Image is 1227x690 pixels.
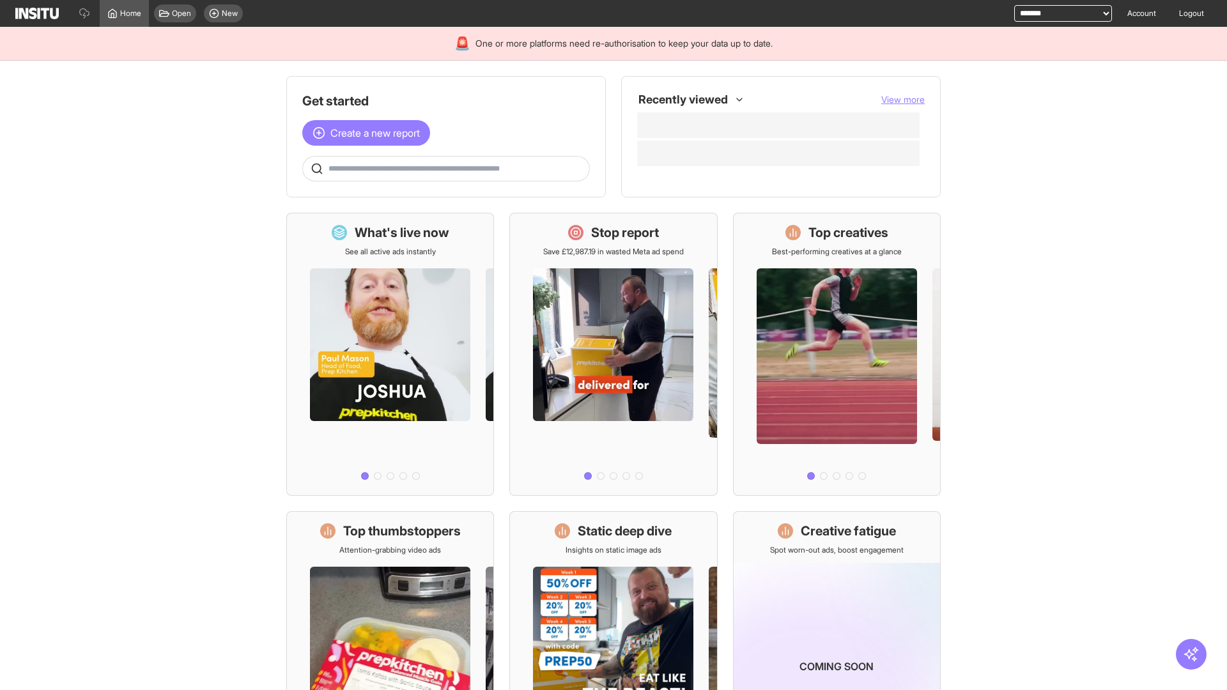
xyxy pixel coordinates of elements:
[339,545,441,555] p: Attention-grabbing video ads
[733,213,941,496] a: Top creativesBest-performing creatives at a glance
[222,8,238,19] span: New
[475,37,773,50] span: One or more platforms need re-authorisation to keep your data up to date.
[15,8,59,19] img: Logo
[355,224,449,241] h1: What's live now
[808,224,888,241] h1: Top creatives
[286,213,494,496] a: What's live nowSee all active ads instantly
[772,247,902,257] p: Best-performing creatives at a glance
[881,94,925,105] span: View more
[591,224,659,241] h1: Stop report
[543,247,684,257] p: Save £12,987.19 in wasted Meta ad spend
[454,34,470,52] div: 🚨
[330,125,420,141] span: Create a new report
[120,8,141,19] span: Home
[302,120,430,146] button: Create a new report
[566,545,661,555] p: Insights on static image ads
[302,92,590,110] h1: Get started
[172,8,191,19] span: Open
[578,522,672,540] h1: Static deep dive
[345,247,436,257] p: See all active ads instantly
[881,93,925,106] button: View more
[509,213,717,496] a: Stop reportSave £12,987.19 in wasted Meta ad spend
[343,522,461,540] h1: Top thumbstoppers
